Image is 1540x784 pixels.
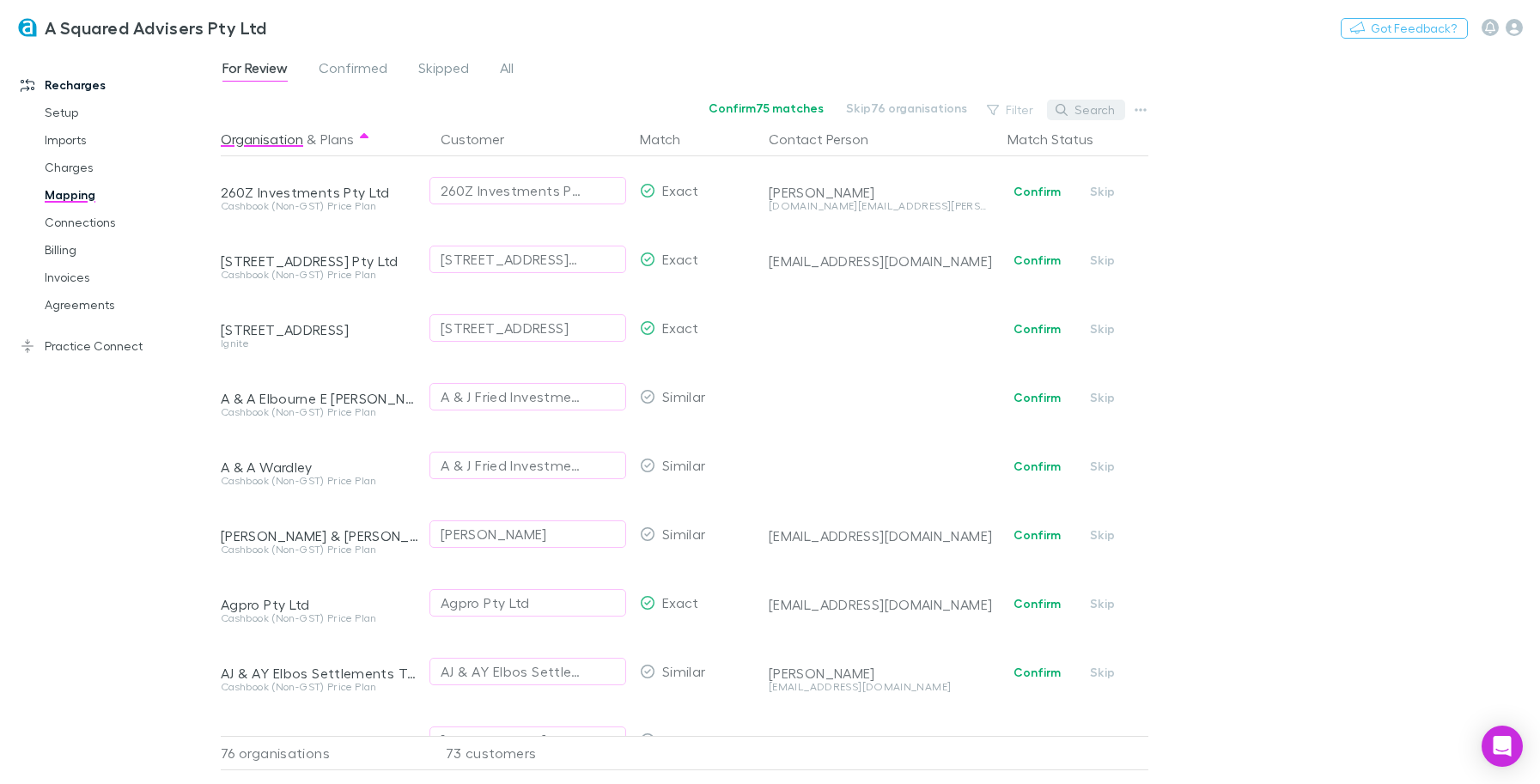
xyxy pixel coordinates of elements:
div: Agpro Pty Ltd [441,593,530,613]
button: Confirm [1002,387,1072,408]
a: Invoices [27,264,217,291]
div: [EMAIL_ADDRESS][DOMAIN_NAME] [769,527,994,544]
div: Agpro Pty Ltd [221,596,420,613]
div: Ignite [221,338,420,349]
button: 260Z Investments Pty Ltd [429,177,626,204]
div: 73 customers [427,736,633,770]
button: Skip [1074,456,1129,477]
div: 260Z Investments Pty Ltd [441,180,581,201]
button: Skip [1074,387,1129,408]
button: Confirm [1002,250,1072,270]
a: Billing [27,236,217,264]
button: Customer [441,122,525,156]
a: Charges [27,154,217,181]
div: 260Z Investments Pty Ltd [221,184,420,201]
div: [PERSON_NAME] & [PERSON_NAME] [221,733,420,751]
div: A & J Fried Investments Pty Ltd [441,386,581,407]
a: Mapping [27,181,217,209]
button: Got Feedback? [1341,18,1468,39]
div: [EMAIL_ADDRESS][DOMAIN_NAME] [769,252,994,270]
div: [STREET_ADDRESS] [221,321,420,338]
div: [EMAIL_ADDRESS][DOMAIN_NAME] [769,682,994,692]
div: [PERSON_NAME] [441,730,547,751]
button: Plans [320,122,354,156]
a: Connections [27,209,217,236]
div: [PERSON_NAME] & [PERSON_NAME] [221,527,420,544]
button: Confirm [1002,662,1072,683]
span: Exact [662,182,699,198]
button: Skip76 organisations [835,98,978,119]
span: Exact [662,251,699,267]
a: A Squared Advisers Pty Ltd [7,7,277,48]
button: Contact Person [769,122,889,156]
h3: A Squared Advisers Pty Ltd [45,17,267,38]
span: Exact [662,594,699,611]
div: Cashbook (Non-GST) Price Plan [221,270,420,280]
div: [PERSON_NAME] [441,524,547,544]
button: Confirm [1002,731,1072,751]
div: A & A Elbourne E [PERSON_NAME] and [PERSON_NAME] (Scone Property) [221,390,420,407]
div: A & A Wardley [221,459,420,476]
button: Filter [978,100,1044,120]
div: AJ & AY Elbos Settlements [441,661,581,682]
button: Agpro Pty Ltd [429,589,626,617]
span: Skipped [418,59,469,82]
span: Similar [662,732,706,748]
button: Confirm75 matches [697,98,835,119]
button: Match Status [1007,122,1114,156]
button: Skip [1074,181,1129,202]
button: Match [640,122,701,156]
div: 76 organisations [221,736,427,770]
span: For Review [222,59,288,82]
span: Similar [662,663,706,679]
button: Skip [1074,319,1129,339]
button: A & J Fried Investments Pty Ltd [429,452,626,479]
div: Cashbook (Non-GST) Price Plan [221,544,420,555]
div: [EMAIL_ADDRESS][DOMAIN_NAME] [769,596,994,613]
span: Similar [662,526,706,542]
a: Agreements [27,291,217,319]
span: Similar [662,457,706,473]
button: Confirm [1002,525,1072,545]
button: Skip [1074,731,1129,751]
button: Skip [1074,250,1129,270]
a: Recharges [3,71,217,99]
div: Cashbook (Non-GST) Price Plan [221,407,420,417]
div: & [221,122,420,156]
button: A & J Fried Investments Pty Ltd [429,383,626,410]
div: [STREET_ADDRESS] [441,318,569,338]
button: AJ & AY Elbos Settlements [429,658,626,685]
div: A & J Fried Investments Pty Ltd [441,455,581,476]
div: [PERSON_NAME] [769,733,994,751]
span: Exact [662,319,699,336]
span: All [500,59,514,82]
button: Search [1047,100,1125,120]
div: [STREET_ADDRESS] Pty Ltd [441,249,581,270]
button: Skip [1074,593,1129,614]
a: Practice Connect [3,332,217,360]
div: [DOMAIN_NAME][EMAIL_ADDRESS][PERSON_NAME][DOMAIN_NAME] [769,201,994,211]
img: A Squared Advisers Pty Ltd's Logo [17,17,38,38]
div: Cashbook (Non-GST) Price Plan [221,682,420,692]
button: Confirm [1002,181,1072,202]
button: Skip [1074,662,1129,683]
a: Setup [27,99,217,126]
button: [STREET_ADDRESS] Pty Ltd [429,246,626,273]
button: Confirm [1002,593,1072,614]
span: Similar [662,388,706,404]
div: Open Intercom Messenger [1482,726,1523,767]
button: [STREET_ADDRESS] [429,314,626,342]
div: [PERSON_NAME] [769,665,994,682]
div: AJ & AY Elbos Settlements Trust [221,665,420,682]
button: [PERSON_NAME] [429,726,626,754]
a: Imports [27,126,217,154]
div: Cashbook (Non-GST) Price Plan [221,476,420,486]
div: Cashbook (Non-GST) Price Plan [221,613,420,623]
span: Confirmed [319,59,387,82]
button: Organisation [221,122,303,156]
button: Confirm [1002,319,1072,339]
div: [STREET_ADDRESS] Pty Ltd [221,252,420,270]
button: Skip [1074,525,1129,545]
div: Cashbook (Non-GST) Price Plan [221,201,420,211]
